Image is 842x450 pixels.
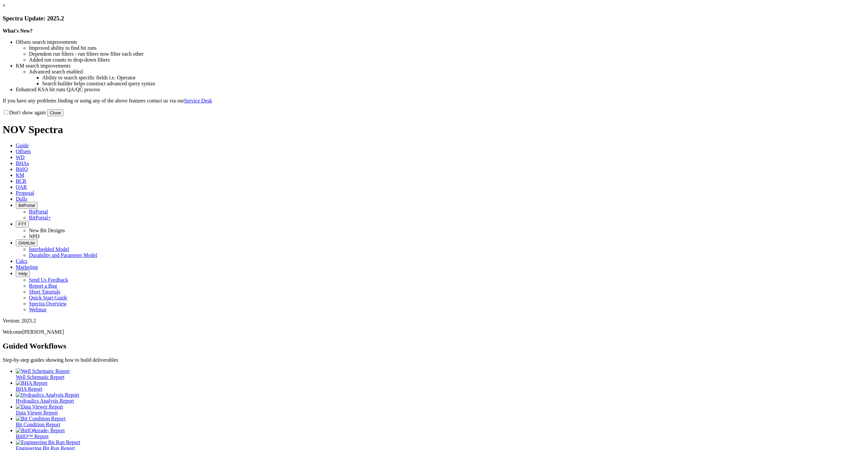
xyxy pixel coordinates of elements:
li: KM search improvements [16,63,839,69]
li: Added run counts to drop-down filters [29,57,839,63]
li: Dependent run filters - run filters now filter each other [29,51,839,57]
li: Ability to search specific fields i.e. Operator [42,75,839,81]
a: Durability and Parameter Model [29,252,97,258]
a: Spectra Overview [29,301,67,306]
span: BitIQ [16,166,28,172]
span: OAR [16,184,27,190]
span: WD [16,155,25,160]
a: Send Us Feedback [29,277,68,283]
img: BitIQ&trade; Report [16,428,65,434]
span: BHA Report [16,386,42,392]
span: Marketing [16,264,38,270]
label: Don't show again [3,110,46,115]
span: Offsets [16,149,31,154]
span: BitIQ™ Report [16,434,49,439]
div: Version: 2025.2 [3,318,839,324]
p: Welcome [3,329,839,335]
a: Report a Bug [29,283,57,289]
a: BitPortal [29,209,48,214]
span: BCR [16,178,26,184]
span: Well Schematic Report [16,374,64,380]
img: Well Schematic Report [16,368,70,374]
button: Close [47,109,63,116]
p: If you have any problems finding or using any of the above features contact us via our [3,98,839,104]
h2: Guided Workflows [3,342,839,351]
li: Advanced search enabled [29,69,839,75]
span: FTT [18,222,26,227]
a: Webinar [29,307,47,312]
a: × [3,3,6,8]
h1: NOV Spectra [3,124,839,136]
input: Don't show again [4,110,8,114]
img: Engineering Bit Run Report [16,439,80,445]
p: Step-by-step guides showing how to build deliverables [3,357,839,363]
a: Service Desk [184,98,212,103]
a: Short Tutorials [29,289,61,295]
img: Hydraulics Analysis Report [16,392,79,398]
span: Help [18,271,27,276]
span: Data Viewer Report [16,410,58,415]
strong: What's New? [3,28,33,34]
img: BHA Report [16,380,47,386]
span: [PERSON_NAME] [22,329,64,335]
span: Calcs [16,258,28,264]
span: Bit Condition Report [16,422,60,427]
a: Interbedded Model [29,246,69,252]
span: Guide [16,143,29,148]
span: KM [16,172,24,178]
span: Hydraulics Analysis Report [16,398,74,404]
span: Dulls [16,196,27,202]
a: BitPortal+ [29,215,51,220]
span: Proposal [16,190,34,196]
a: New Bit Designs [29,228,65,233]
h3: Spectra Update: 2025.2 [3,15,839,22]
img: Data Viewer Report [16,404,63,410]
img: Bit Condition Report [16,416,65,422]
li: Enhanced KSA bit runs QA/QC process [16,87,839,93]
li: Search builder helps construct advanced query syntax [42,81,839,87]
li: Offsets search improvements [16,39,839,45]
span: BHAs [16,160,29,166]
a: NPD [29,234,39,239]
span: BitPortal [18,203,35,208]
li: Improved ability to find bit runs [29,45,839,51]
a: Quick Start Guide [29,295,67,300]
span: OrbitLite [18,240,35,245]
